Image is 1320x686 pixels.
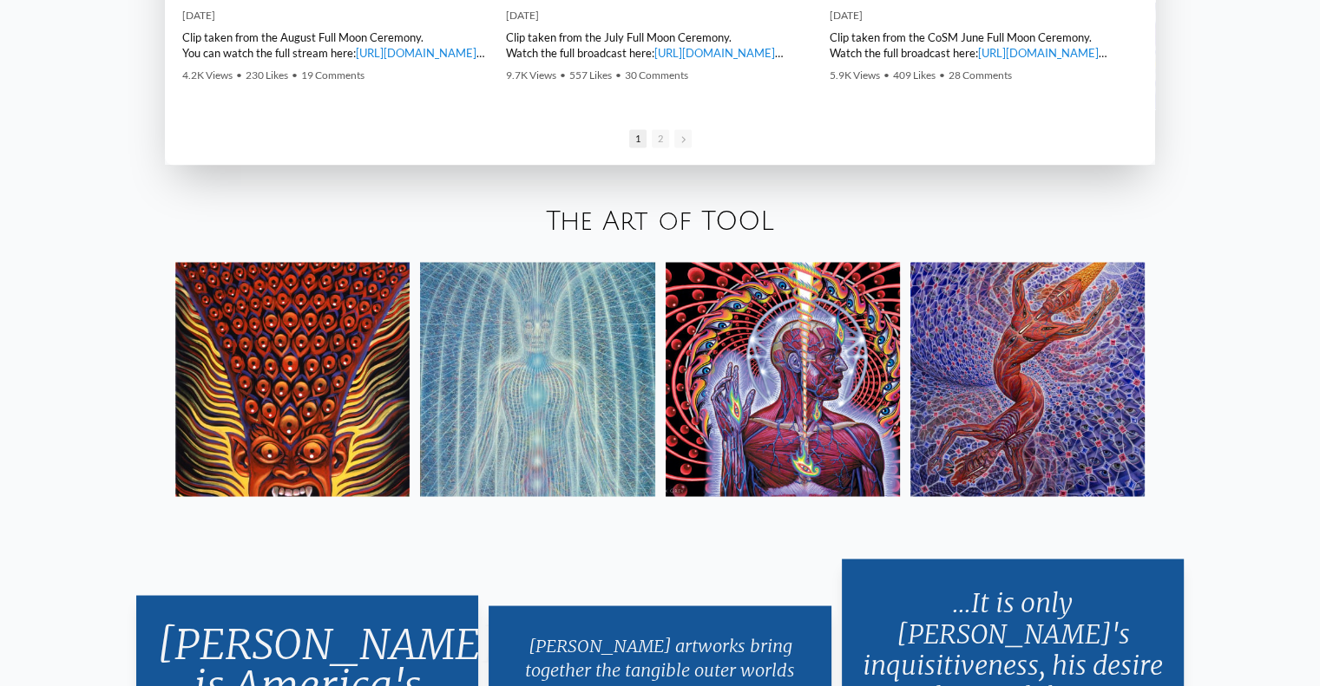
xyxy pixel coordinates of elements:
[625,69,688,82] span: 30 Comments
[236,69,242,82] span: •
[883,69,890,82] span: •
[830,29,1136,61] div: Clip taken from the CoSM June Full Moon Ceremony. Watch the full broadcast here: | [PERSON_NAME] ...
[301,69,364,82] span: 19 Comments
[978,46,1099,60] a: [URL][DOMAIN_NAME]
[182,9,489,23] div: [DATE]
[674,129,692,147] span: Go to next slide
[949,69,1012,82] span: 28 Comments
[182,69,233,82] span: 4.2K Views
[560,69,566,82] span: •
[246,69,288,82] span: 230 Likes
[615,69,621,82] span: •
[506,29,812,61] div: Clip taken from the July Full Moon Ceremony. Watch the full broadcast here: | [PERSON_NAME] | ► W...
[629,129,647,147] span: Go to slide 1
[506,69,556,82] span: 9.7K Views
[830,69,880,82] span: 5.9K Views
[830,9,1136,23] div: [DATE]
[356,46,476,60] a: [URL][DOMAIN_NAME]
[939,69,945,82] span: •
[569,69,612,82] span: 557 Likes
[652,129,669,147] span: Go to slide 2
[546,207,774,236] a: The Art of TOOL
[182,29,489,61] div: Clip taken from the August Full Moon Ceremony. You can watch the full stream here: | [PERSON_NAME...
[654,46,775,60] a: [URL][DOMAIN_NAME]
[506,9,812,23] div: [DATE]
[292,69,298,82] span: •
[893,69,936,82] span: 409 Likes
